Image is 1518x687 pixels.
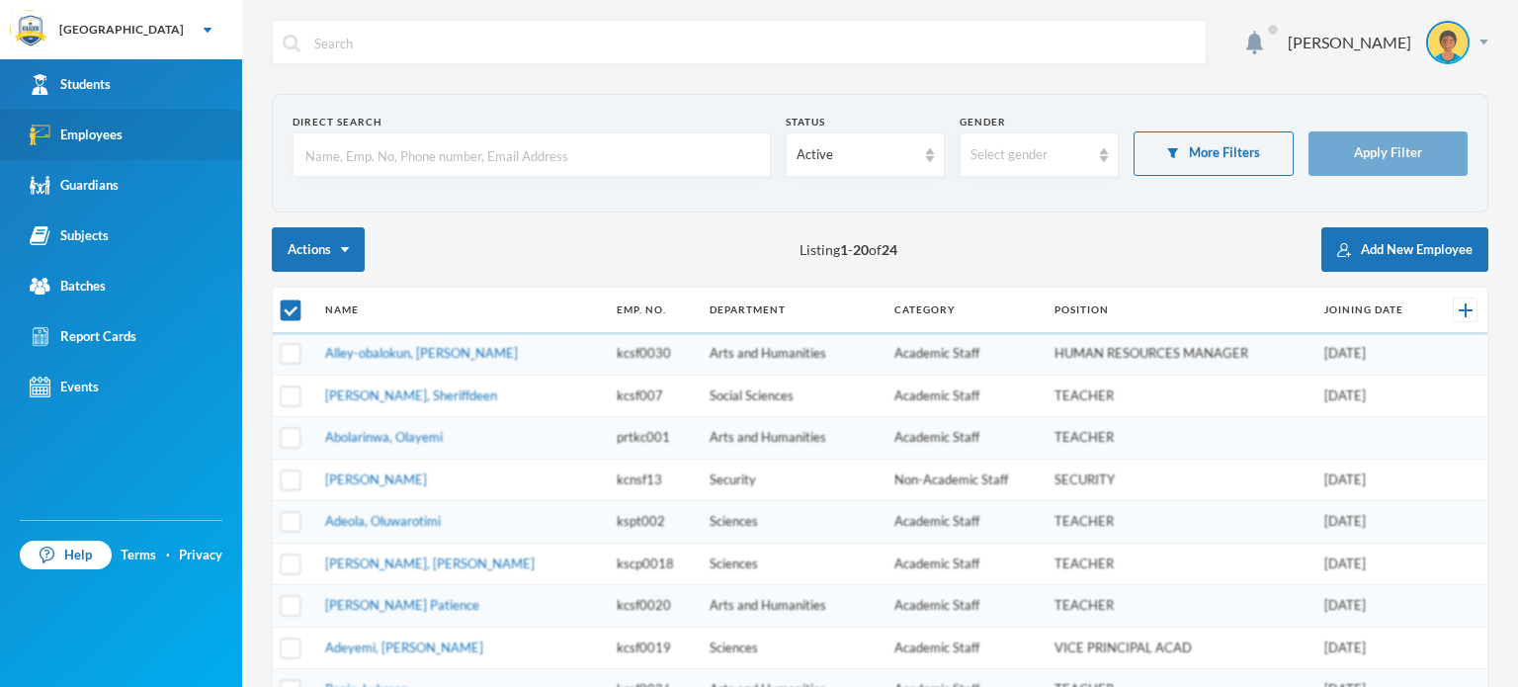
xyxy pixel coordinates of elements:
[885,375,1046,417] td: Academic Staff
[325,387,497,403] a: [PERSON_NAME], Sheriffdeen
[1045,501,1314,544] td: TEACHER
[325,472,427,487] a: [PERSON_NAME]
[1045,459,1314,501] td: SECURITY
[11,11,50,50] img: logo
[1314,585,1433,628] td: [DATE]
[882,241,897,258] b: 24
[20,541,112,570] a: Help
[1314,375,1433,417] td: [DATE]
[325,556,535,571] a: [PERSON_NAME], [PERSON_NAME]
[607,543,700,585] td: kscp0018
[272,227,365,272] button: Actions
[607,375,700,417] td: kcsf007
[283,35,300,52] img: search
[325,429,443,445] a: Abolarinwa, Olayemi
[1045,375,1314,417] td: TEACHER
[960,115,1119,129] div: Gender
[1314,627,1433,669] td: [DATE]
[885,459,1046,501] td: Non-Academic Staff
[293,115,771,129] div: Direct Search
[1045,543,1314,585] td: TEACHER
[607,417,700,460] td: prtkc001
[700,585,885,628] td: Arts and Humanities
[853,241,869,258] b: 20
[30,326,136,347] div: Report Cards
[607,333,700,376] td: kcsf0030
[1314,543,1433,585] td: [DATE]
[121,546,156,565] a: Terms
[30,276,106,297] div: Batches
[797,145,916,165] div: Active
[607,459,700,501] td: kcnsf13
[970,145,1090,165] div: Select gender
[1314,501,1433,544] td: [DATE]
[1428,23,1468,62] img: STUDENT
[885,417,1046,460] td: Academic Staff
[700,375,885,417] td: Social Sciences
[1314,459,1433,501] td: [DATE]
[800,239,897,260] span: Listing - of
[786,115,945,129] div: Status
[607,501,700,544] td: kspt002
[885,543,1046,585] td: Academic Staff
[607,627,700,669] td: kcsf0019
[700,333,885,376] td: Arts and Humanities
[885,333,1046,376] td: Academic Staff
[700,501,885,544] td: Sciences
[1045,627,1314,669] td: VICE PRINCIPAL ACAD
[700,627,885,669] td: Sciences
[30,377,99,397] div: Events
[30,125,123,145] div: Employees
[885,288,1046,333] th: Category
[1314,288,1433,333] th: Joining Date
[1459,303,1473,317] img: +
[1321,227,1488,272] button: Add New Employee
[700,417,885,460] td: Arts and Humanities
[325,597,479,613] a: [PERSON_NAME] Patience
[30,175,119,196] div: Guardians
[325,513,441,529] a: Adeola, Oluwarotimi
[885,501,1046,544] td: Academic Staff
[315,288,607,333] th: Name
[1288,31,1411,54] div: [PERSON_NAME]
[700,288,885,333] th: Department
[1314,333,1433,376] td: [DATE]
[325,345,518,361] a: Alley-obalokun, [PERSON_NAME]
[1045,333,1314,376] td: HUMAN RESOURCES MANAGER
[325,640,483,655] a: Adeyemi, [PERSON_NAME]
[30,225,109,246] div: Subjects
[1134,131,1293,176] button: More Filters
[885,585,1046,628] td: Academic Staff
[1045,288,1314,333] th: Position
[1308,131,1468,176] button: Apply Filter
[30,74,111,95] div: Students
[607,585,700,628] td: kcsf0020
[607,288,700,333] th: Emp. No.
[1045,585,1314,628] td: TEACHER
[59,21,184,39] div: [GEOGRAPHIC_DATA]
[700,459,885,501] td: Security
[885,627,1046,669] td: Academic Staff
[840,241,848,258] b: 1
[1045,417,1314,460] td: TEACHER
[700,543,885,585] td: Sciences
[303,133,760,178] input: Name, Emp. No, Phone number, Email Address
[179,546,222,565] a: Privacy
[166,546,170,565] div: ·
[312,21,1196,65] input: Search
